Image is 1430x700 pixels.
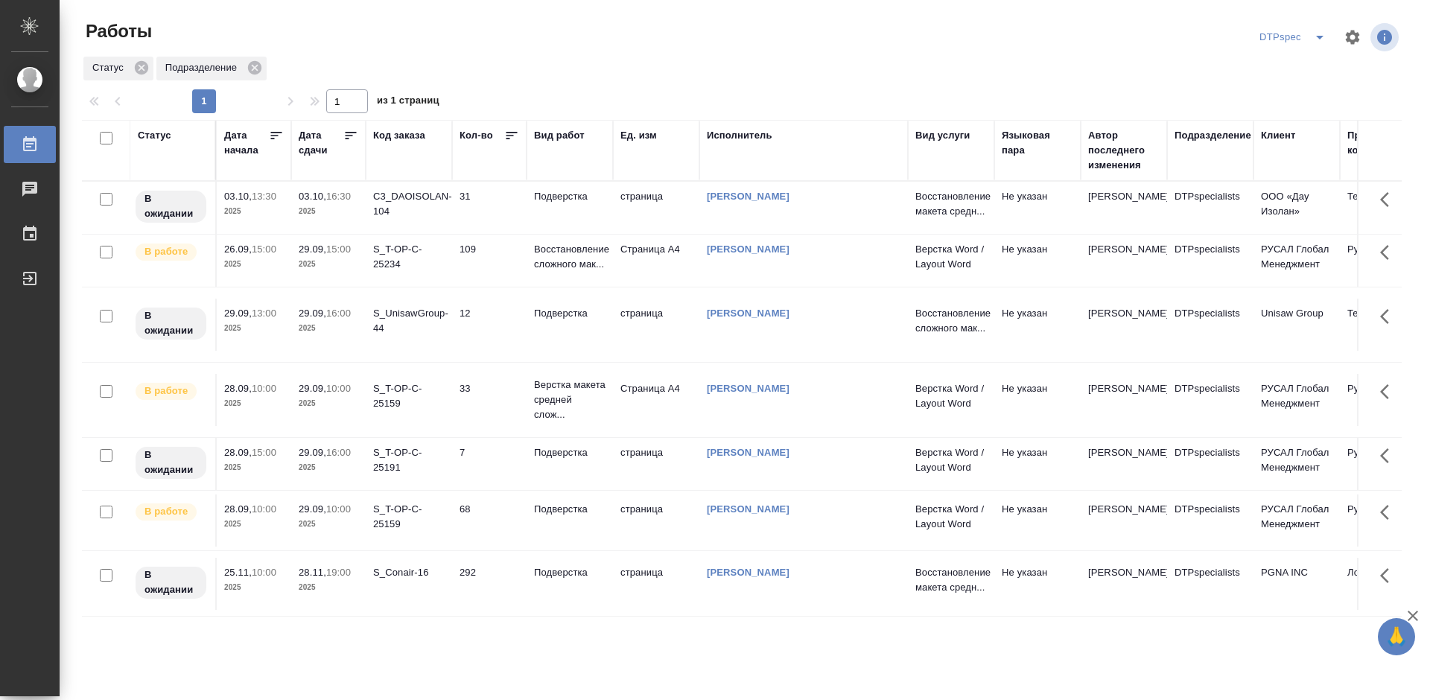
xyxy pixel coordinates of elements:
[452,494,527,547] td: 68
[299,447,326,458] p: 29.09,
[1340,494,1426,547] td: Русал
[613,182,699,234] td: страница
[707,503,789,515] a: [PERSON_NAME]
[299,396,358,411] p: 2025
[1167,235,1253,287] td: DTPspecialists
[994,494,1081,547] td: Не указан
[299,567,326,578] p: 28.11,
[613,494,699,547] td: страница
[452,374,527,426] td: 33
[1261,189,1332,219] p: ООО «Дау Изолан»
[915,502,987,532] p: Верстка Word / Layout Word
[224,580,284,595] p: 2025
[224,257,284,272] p: 2025
[1371,374,1407,410] button: Здесь прячутся важные кнопки
[144,244,188,259] p: В работе
[534,445,606,460] p: Подверстка
[134,502,208,522] div: Исполнитель выполняет работу
[1167,182,1253,234] td: DTPspecialists
[1261,381,1332,411] p: РУСАЛ Глобал Менеджмент
[915,242,987,272] p: Верстка Word / Layout Word
[707,191,789,202] a: [PERSON_NAME]
[534,189,606,204] p: Подверстка
[1081,299,1167,351] td: [PERSON_NAME]
[224,447,252,458] p: 28.09,
[1081,235,1167,287] td: [PERSON_NAME]
[1167,558,1253,610] td: DTPspecialists
[373,306,445,336] div: S_UnisawGroup-44
[452,235,527,287] td: 109
[915,445,987,475] p: Верстка Word / Layout Word
[915,381,987,411] p: Верстка Word / Layout Word
[326,447,351,458] p: 16:00
[534,128,585,143] div: Вид работ
[534,242,606,272] p: Восстановление сложного мак...
[1340,558,1426,610] td: Локализация
[613,374,699,426] td: Страница А4
[144,448,197,477] p: В ожидании
[915,565,987,595] p: Восстановление макета средн...
[1081,438,1167,490] td: [PERSON_NAME]
[299,580,358,595] p: 2025
[224,517,284,532] p: 2025
[373,381,445,411] div: S_T-OP-C-25159
[299,204,358,219] p: 2025
[994,438,1081,490] td: Не указан
[144,191,197,221] p: В ожидании
[1340,182,1426,234] td: Технический
[1261,306,1332,321] p: Unisaw Group
[224,383,252,394] p: 28.09,
[134,381,208,401] div: Исполнитель выполняет работу
[299,257,358,272] p: 2025
[299,503,326,515] p: 29.09,
[1167,374,1253,426] td: DTPspecialists
[326,191,351,202] p: 16:30
[1261,502,1332,532] p: РУСАЛ Глобал Менеджмент
[373,445,445,475] div: S_T-OP-C-25191
[299,244,326,255] p: 29.09,
[1261,128,1295,143] div: Клиент
[1088,128,1160,173] div: Автор последнего изменения
[144,384,188,398] p: В работе
[1347,128,1419,158] div: Проектная команда
[156,57,267,80] div: Подразделение
[134,306,208,341] div: Исполнитель назначен, приступать к работе пока рано
[377,92,439,113] span: из 1 страниц
[252,567,276,578] p: 10:00
[92,60,129,75] p: Статус
[1340,235,1426,287] td: Русал
[224,128,269,158] div: Дата начала
[299,128,343,158] div: Дата сдачи
[224,396,284,411] p: 2025
[134,189,208,224] div: Исполнитель назначен, приступать к работе пока рано
[994,558,1081,610] td: Не указан
[299,321,358,336] p: 2025
[915,189,987,219] p: Восстановление макета средн...
[452,299,527,351] td: 12
[1167,494,1253,547] td: DTPspecialists
[144,308,197,338] p: В ожидании
[144,567,197,597] p: В ожидании
[1335,19,1370,55] span: Настроить таблицу
[299,383,326,394] p: 29.09,
[613,235,699,287] td: Страница А4
[994,182,1081,234] td: Не указан
[613,558,699,610] td: страница
[373,128,425,143] div: Код заказа
[1340,374,1426,426] td: Русал
[134,565,208,600] div: Исполнитель назначен, приступать к работе пока рано
[299,517,358,532] p: 2025
[1340,299,1426,351] td: Технический
[1081,494,1167,547] td: [PERSON_NAME]
[252,447,276,458] p: 15:00
[252,308,276,319] p: 13:00
[373,502,445,532] div: S_T-OP-C-25159
[299,191,326,202] p: 03.10,
[326,383,351,394] p: 10:00
[299,308,326,319] p: 29.09,
[326,503,351,515] p: 10:00
[452,438,527,490] td: 7
[915,306,987,336] p: Восстановление сложного мак...
[1167,438,1253,490] td: DTPspecialists
[707,128,772,143] div: Исполнитель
